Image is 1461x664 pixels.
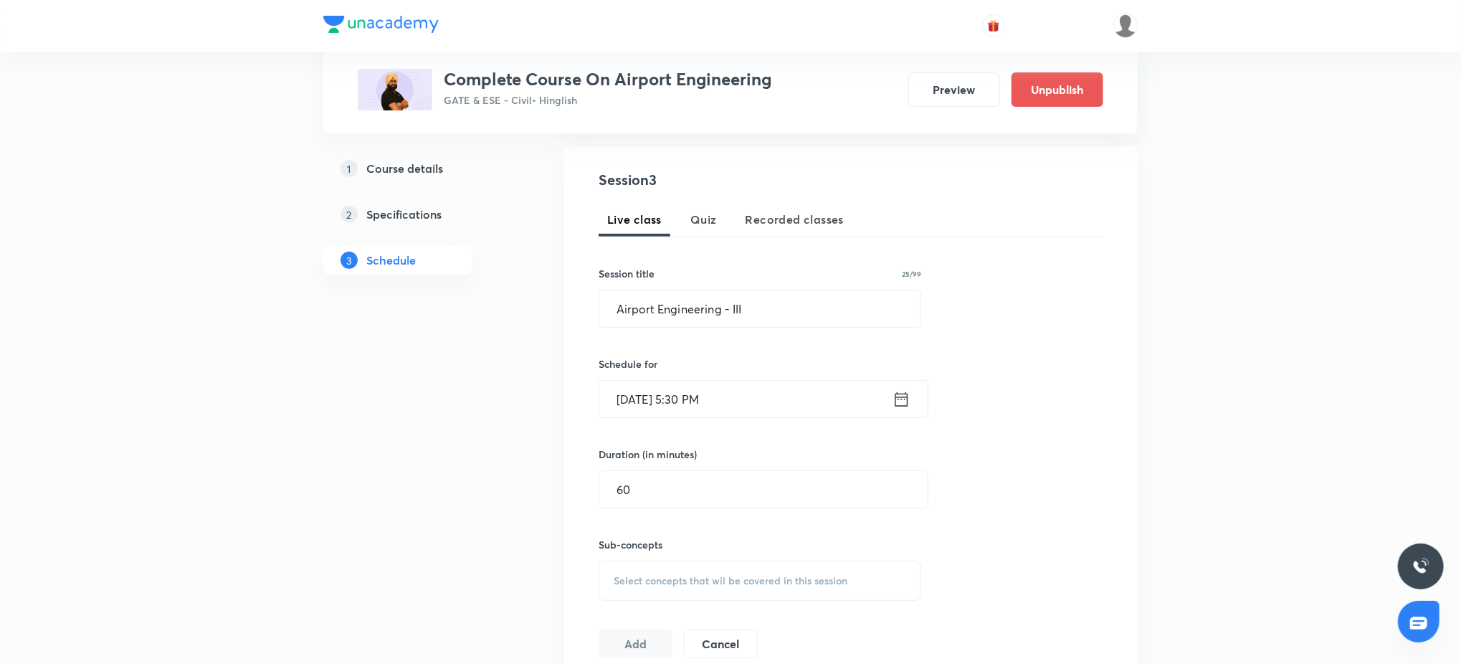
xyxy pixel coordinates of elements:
h4: Session 3 [599,169,860,191]
h6: Schedule for [599,356,921,371]
img: A40B6913-102D-48F3-B0EF-6C32C4F30FCC_plus.png [358,69,432,110]
p: 1 [341,160,358,177]
img: krishnakumar J [1113,14,1138,38]
h5: Specifications [366,206,442,223]
img: ttu [1412,558,1429,575]
h6: Duration (in minutes) [599,447,697,462]
button: Cancel [684,630,758,658]
button: Preview [908,72,1000,107]
input: A great title is short, clear and descriptive [599,290,920,327]
span: Select concepts that wil be covered in this session [614,575,847,587]
h5: Schedule [366,252,416,269]
img: Company Logo [323,16,439,33]
input: 60 [599,471,928,508]
button: Add [599,630,672,658]
p: GATE & ESE - Civil • Hinglish [444,93,771,108]
h3: Complete Course On Airport Engineering [444,69,771,90]
button: avatar [982,14,1005,37]
a: 1Course details [323,154,518,183]
span: Quiz [690,211,717,228]
span: Recorded classes [746,211,844,228]
p: 3 [341,252,358,269]
h6: Session title [599,266,655,281]
p: 25/99 [902,270,921,278]
h5: Course details [366,160,443,177]
span: Live class [607,211,662,228]
a: 2Specifications [323,200,518,229]
p: 2 [341,206,358,223]
h6: Sub-concepts [599,537,921,552]
a: Company Logo [323,16,439,37]
img: avatar [987,19,1000,32]
button: Unpublish [1012,72,1103,107]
